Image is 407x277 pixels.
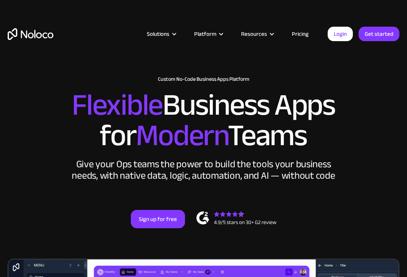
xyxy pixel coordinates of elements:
[147,29,169,39] div: Solutions
[359,27,399,41] a: Get started
[328,27,353,41] a: Login
[131,210,185,228] a: Sign up for free
[8,76,399,82] h1: Custom No-Code Business Apps Platform
[72,77,162,133] span: Flexible
[241,29,267,39] div: Resources
[70,159,337,181] div: Give your Ops teams the power to build the tools your business needs, with native data, logic, au...
[137,29,185,39] div: Solutions
[185,29,232,39] div: Platform
[194,29,216,39] div: Platform
[136,107,228,164] span: Modern
[282,29,318,39] a: Pricing
[232,29,282,39] div: Resources
[8,90,399,151] h2: Business Apps for Teams
[8,28,53,40] a: home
